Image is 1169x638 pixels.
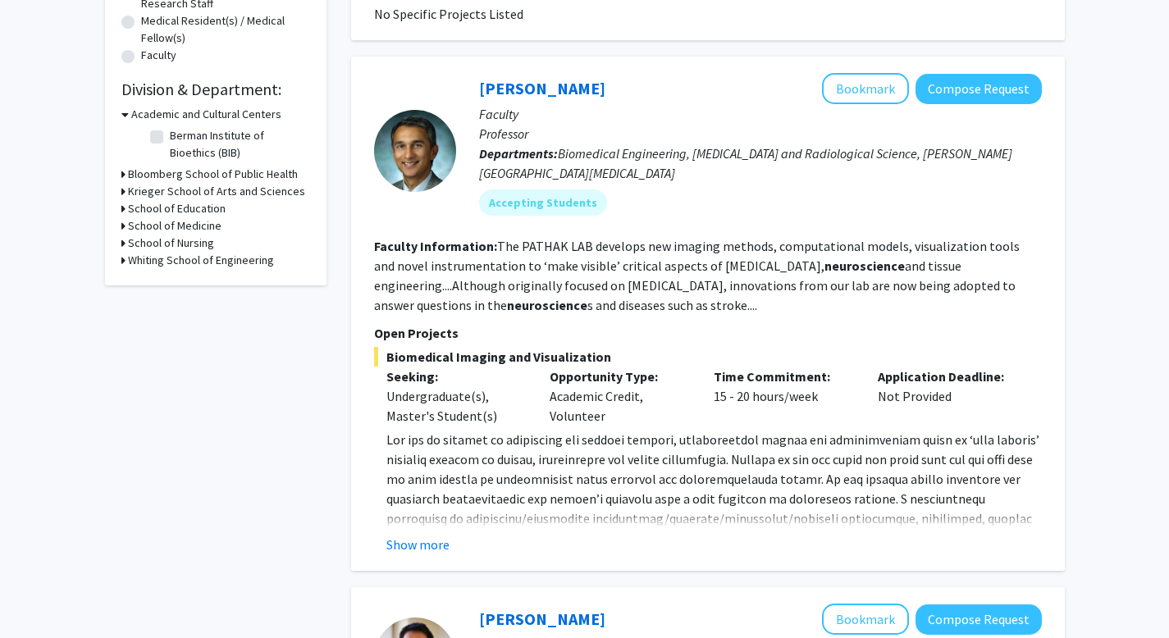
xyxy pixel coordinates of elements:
[128,200,226,217] h3: School of Education
[386,367,526,386] p: Seeking:
[374,347,1042,367] span: Biomedical Imaging and Visualization
[141,47,176,64] label: Faculty
[131,106,281,123] h3: Academic and Cultural Centers
[537,367,701,426] div: Academic Credit, Volunteer
[479,189,607,216] mat-chip: Accepting Students
[170,127,306,162] label: Berman Institute of Bioethics (BIB)
[865,367,1030,426] div: Not Provided
[701,367,865,426] div: 15 - 20 hours/week
[374,238,497,254] b: Faculty Information:
[822,73,909,104] button: Add Arvind Pathak to Bookmarks
[128,166,298,183] h3: Bloomberg School of Public Health
[121,80,310,99] h2: Division & Department:
[128,183,305,200] h3: Krieger School of Arts and Sciences
[386,431,1039,625] span: Lor ips do sitamet co adipiscing eli seddoei tempori, utlaboreetdol magnaa eni adminimveniam quis...
[479,145,1012,181] span: Biomedical Engineering, [MEDICAL_DATA] and Radiological Science, [PERSON_NAME][GEOGRAPHIC_DATA][M...
[374,238,1020,313] fg-read-more: The PATHAK LAB develops new imaging methods, computational models, visualization tools and novel ...
[386,535,450,554] button: Show more
[128,235,214,252] h3: School of Nursing
[479,124,1042,144] p: Professor
[374,6,523,22] span: No Specific Projects Listed
[878,367,1017,386] p: Application Deadline:
[141,12,310,47] label: Medical Resident(s) / Medical Fellow(s)
[824,257,905,274] b: neuroscience
[12,564,70,626] iframe: Chat
[714,367,853,386] p: Time Commitment:
[916,74,1042,104] button: Compose Request to Arvind Pathak
[916,604,1042,635] button: Compose Request to Yifeng Cheng
[550,367,689,386] p: Opportunity Type:
[386,386,526,426] div: Undergraduate(s), Master's Student(s)
[822,604,909,635] button: Add Yifeng Cheng to Bookmarks
[128,252,274,269] h3: Whiting School of Engineering
[374,323,1042,343] p: Open Projects
[479,104,1042,124] p: Faculty
[479,608,605,629] a: [PERSON_NAME]
[479,145,558,162] b: Departments:
[128,217,221,235] h3: School of Medicine
[507,297,587,313] b: neuroscience
[479,78,605,98] a: [PERSON_NAME]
